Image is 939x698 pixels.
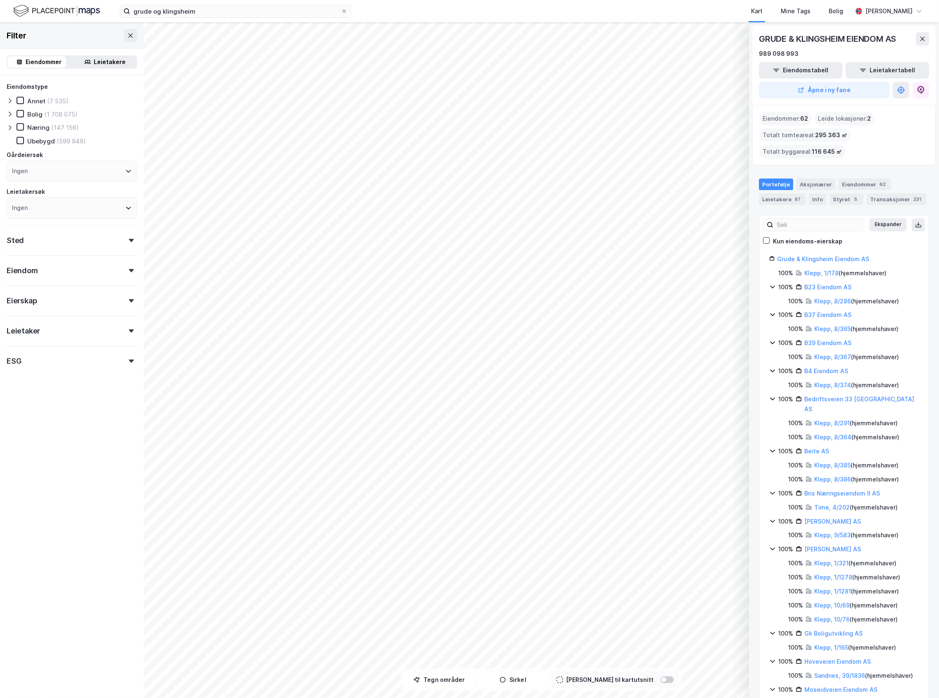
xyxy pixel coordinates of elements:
input: Søk på adresse, matrikkel, gårdeiere, leietakere eller personer [130,5,341,17]
div: Bolig [829,6,843,16]
div: 100% [788,432,803,442]
div: ( hjemmelshaver ) [814,418,898,428]
div: 100% [788,615,803,624]
div: ( hjemmelshaver ) [814,474,899,484]
div: 100% [788,586,803,596]
button: Eiendomstabell [759,62,842,79]
a: Hoveveien Eiendom AS [804,658,871,665]
a: Klepp, 8/386 [814,476,851,483]
div: 231 [912,195,923,203]
div: 5 [852,195,860,203]
div: 100% [778,310,793,320]
div: 100% [778,657,793,667]
div: Sted [7,236,24,245]
div: Kart [751,6,763,16]
div: ( hjemmelshaver ) [814,380,899,390]
div: Annet [27,97,45,105]
a: Klepp, 1/1278 [814,574,852,581]
div: 100% [788,530,803,540]
div: Eiendommer : [759,112,811,125]
a: Klepp, 10/76 [814,616,850,623]
input: Søk [773,219,864,231]
a: Klepp, 8/365 [814,325,851,332]
div: Ubebygd [27,137,55,145]
div: 62 [878,180,887,188]
a: Gk Boligutvikling AS [804,630,863,637]
div: [PERSON_NAME] [865,6,913,16]
div: 100% [778,366,793,376]
a: B39 Eiendom AS [804,339,851,346]
img: logo.f888ab2527a4732fd821a326f86c7f29.svg [13,4,100,18]
div: Styret [830,193,863,205]
div: Leietakere [94,57,126,67]
div: (147 156) [51,124,79,131]
div: Ingen [12,166,28,176]
div: Eiendommer [26,57,62,67]
div: Bolig [27,110,43,118]
div: 87 [793,195,802,203]
div: 100% [778,268,793,278]
div: 100% [778,446,793,456]
div: Eiendom [7,266,38,276]
div: 100% [788,296,803,306]
div: ( hjemmelshaver ) [814,671,913,681]
button: Åpne i ny fane [759,82,889,98]
a: Klepp, 8/364 [814,434,851,441]
div: ( hjemmelshaver ) [814,530,899,540]
iframe: Chat Widget [898,658,939,698]
div: ESG [7,356,21,366]
div: (1 708 075) [44,110,78,118]
div: 100% [778,544,793,554]
div: Aksjonærer [796,179,835,190]
div: ( hjemmelshaver ) [814,460,899,470]
div: ( hjemmelshaver ) [814,586,899,596]
span: 295 363 ㎡ [815,130,847,140]
a: Grude & Klingsheim Eiendom AS [777,255,869,262]
div: 100% [778,517,793,526]
a: Sandnes, 39/1836 [814,672,865,679]
div: (7 535) [47,97,69,105]
div: 100% [788,600,803,610]
a: Time, 4/202 [814,504,850,511]
div: 100% [788,503,803,512]
a: Bris Næringseiendom II AS [804,490,880,497]
div: ( hjemmelshaver ) [814,572,900,582]
a: B37 Eiendom AS [804,311,851,318]
div: Leide lokasjoner : [815,112,874,125]
div: 100% [778,338,793,348]
button: Leietakertabell [846,62,929,79]
div: ( hjemmelshaver ) [814,432,899,442]
div: 100% [778,394,793,404]
div: 100% [788,558,803,568]
div: 100% [788,352,803,362]
div: 100% [778,685,793,695]
a: [PERSON_NAME] AS [804,546,861,553]
div: 100% [788,643,803,653]
a: [PERSON_NAME] AS [804,518,861,525]
a: Klepp, 8/367 [814,353,851,360]
a: Klepp, 1/178 [804,269,839,276]
div: [PERSON_NAME] til kartutsnitt [566,675,654,685]
div: Kun eiendoms-eierskap [773,236,842,246]
a: Moseidveien Eiendom AS [804,686,877,693]
button: Sirkel [478,672,548,688]
div: Gårdeiersøk [7,150,43,160]
div: 100% [788,460,803,470]
div: Kontrollprogram for chat [898,658,939,698]
div: Mine Tags [781,6,811,16]
div: ( hjemmelshaver ) [814,615,898,624]
a: Klepp, 10/69 [814,602,850,609]
a: Klepp, 1/165 [814,644,848,651]
a: Klepp, 8/291 [814,419,850,426]
div: Eierskap [7,296,37,306]
a: Bedriftsveien 33 [GEOGRAPHIC_DATA] AS [804,395,914,412]
div: Ingen [12,203,28,213]
a: Klepp, 8/374 [814,381,851,388]
div: GRUDE & KLINGSHEIM EIENDOM AS [759,32,898,45]
div: Info [809,193,826,205]
a: Klepp, 1/321 [814,560,849,567]
div: Totalt tomteareal : [759,129,851,142]
div: 100% [778,282,793,292]
span: 2 [867,114,871,124]
button: Tegn områder [404,672,475,688]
